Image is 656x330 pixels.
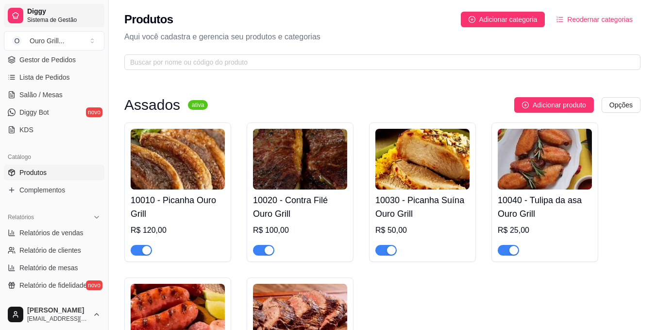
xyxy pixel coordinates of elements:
[253,193,347,221] h4: 10020 - Contra Filé Ouro Grill
[130,57,627,68] input: Buscar por nome ou código do produto
[498,225,592,236] div: R$ 25,00
[375,129,470,190] img: product-image
[4,182,104,198] a: Complementos
[12,36,22,46] span: O
[533,100,586,110] span: Adicionar produto
[375,225,470,236] div: R$ 50,00
[27,7,101,16] span: Diggy
[124,99,180,111] h3: Assados
[375,193,470,221] h4: 10030 - Picanha Suína Ouro Grill
[498,193,592,221] h4: 10040 - Tulipa da asa Ouro Grill
[27,16,101,24] span: Sistema de Gestão
[522,102,529,108] span: plus-circle
[19,125,34,135] span: KDS
[4,260,104,276] a: Relatório de mesas
[4,104,104,120] a: Diggy Botnovo
[4,278,104,293] a: Relatório de fidelidadenovo
[19,280,87,290] span: Relatório de fidelidade
[567,14,633,25] span: Reodernar categorias
[30,36,65,46] div: Ouro Grill ...
[4,31,104,51] button: Select a team
[4,303,104,326] button: [PERSON_NAME][EMAIL_ADDRESS][DOMAIN_NAME]
[253,129,347,190] img: product-image
[27,306,89,315] span: [PERSON_NAME]
[498,129,592,190] img: product-image
[19,107,49,117] span: Diggy Bot
[253,225,347,236] div: R$ 100,00
[4,4,104,27] a: DiggySistema de Gestão
[514,97,594,113] button: Adicionar produto
[19,90,63,100] span: Salão / Mesas
[609,100,633,110] span: Opções
[188,100,208,110] sup: ativa
[19,185,65,195] span: Complementos
[4,243,104,258] a: Relatório de clientes
[131,193,225,221] h4: 10010 - Picanha Ouro Grill
[602,97,640,113] button: Opções
[4,165,104,180] a: Produtos
[479,14,538,25] span: Adicionar categoria
[27,315,89,323] span: [EMAIL_ADDRESS][DOMAIN_NAME]
[131,129,225,190] img: product-image
[4,225,104,241] a: Relatórios de vendas
[19,263,78,273] span: Relatório de mesas
[131,225,225,236] div: R$ 120,00
[4,52,104,68] a: Gestor de Pedidos
[549,12,640,27] button: Reodernar categorias
[124,31,640,43] p: Aqui você cadastra e gerencia seu produtos e categorias
[19,72,70,82] span: Lista de Pedidos
[4,149,104,165] div: Catálogo
[4,87,104,103] a: Salão / Mesas
[8,213,34,221] span: Relatórios
[556,16,563,23] span: ordered-list
[4,69,104,85] a: Lista de Pedidos
[19,245,81,255] span: Relatório de clientes
[4,122,104,138] a: KDS
[19,168,47,177] span: Produtos
[461,12,545,27] button: Adicionar categoria
[124,12,173,27] h2: Produtos
[469,16,475,23] span: plus-circle
[19,228,84,238] span: Relatórios de vendas
[19,55,76,65] span: Gestor de Pedidos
